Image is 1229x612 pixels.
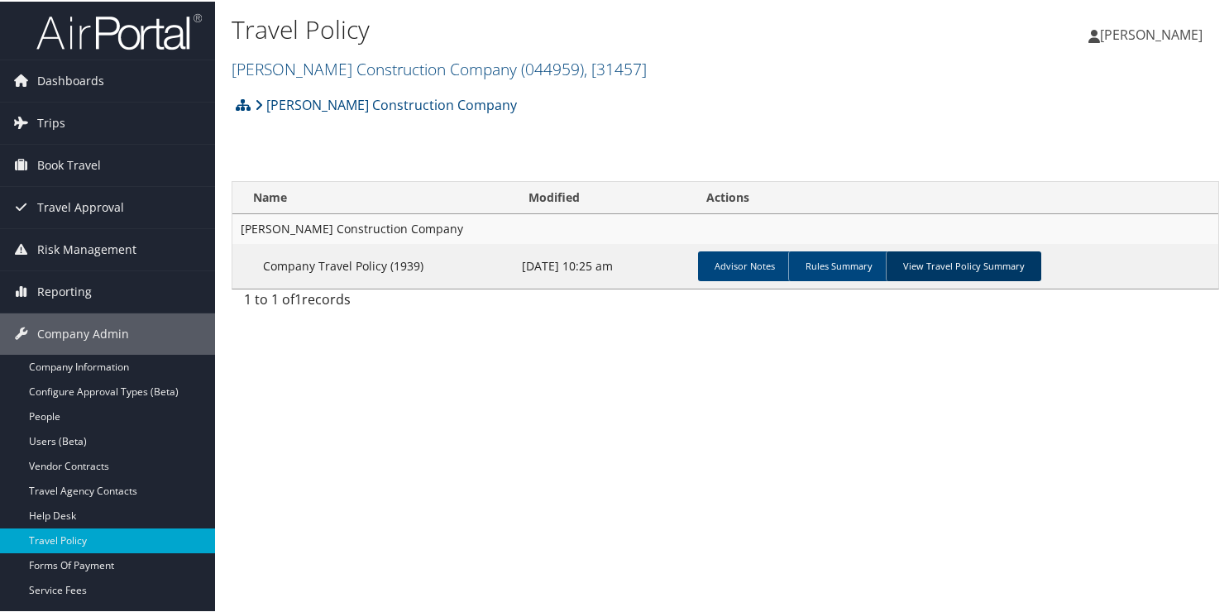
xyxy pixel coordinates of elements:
span: 1 [294,289,302,307]
span: Reporting [37,270,92,311]
td: [PERSON_NAME] Construction Company [232,213,1218,242]
span: Trips [37,101,65,142]
span: Dashboards [37,59,104,100]
td: Company Travel Policy (1939) [232,242,514,287]
div: 1 to 1 of records [244,288,466,316]
td: [DATE] 10:25 am [514,242,691,287]
a: Advisor Notes [698,250,791,280]
th: Actions [691,180,1218,213]
a: Rules Summary [788,250,889,280]
span: Risk Management [37,227,136,269]
span: Book Travel [37,143,101,184]
img: airportal-logo.png [36,11,202,50]
a: [PERSON_NAME] [1088,8,1219,58]
span: , [ 31457 ] [584,56,647,79]
th: Modified: activate to sort column ascending [514,180,691,213]
th: Name: activate to sort column ascending [232,180,514,213]
h1: Travel Policy [232,11,890,45]
a: [PERSON_NAME] Construction Company [255,87,517,120]
span: Travel Approval [37,185,124,227]
a: View Travel Policy Summary [886,250,1041,280]
a: [PERSON_NAME] Construction Company [232,56,647,79]
span: Company Admin [37,312,129,353]
span: ( 044959 ) [521,56,584,79]
span: [PERSON_NAME] [1100,24,1203,42]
